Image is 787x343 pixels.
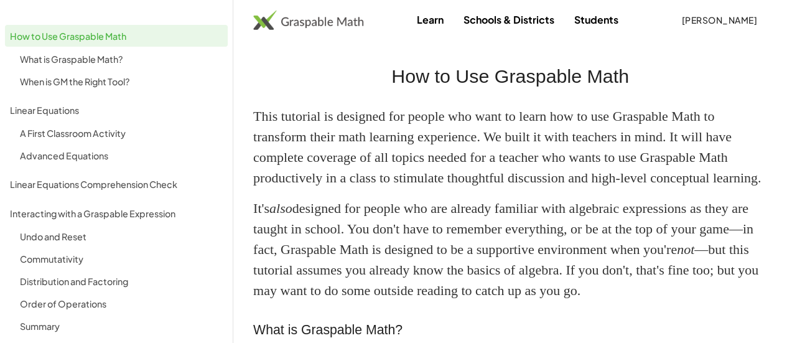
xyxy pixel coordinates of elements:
[671,9,767,31] button: [PERSON_NAME]
[10,177,223,192] div: Linear Equations Comprehension Check
[20,148,223,163] div: Advanced Equations
[10,29,223,44] div: How to Use Graspable Math
[20,251,223,266] div: Commutativity
[681,14,757,26] span: [PERSON_NAME]
[5,99,228,121] a: Linear Equations
[5,173,228,195] a: Linear Equations Comprehension Check
[20,319,223,334] div: Summary
[10,206,223,221] div: Interacting with a Graspable Expression
[253,106,767,188] p: This tutorial is designed for people who want to learn how to use Graspable Math to transform the...
[406,8,453,31] a: Learn
[253,62,767,91] h2: How to Use Graspable Math
[5,202,228,224] a: Interacting with a Graspable Expression
[20,229,223,244] div: Undo and Reset
[677,242,694,257] em: not
[20,274,223,289] div: Distribution and Factoring
[20,52,223,67] div: What is Graspable Math?
[564,8,628,31] a: Students
[20,296,223,311] div: Order of Operations
[253,321,767,341] h3: What is Graspable Math?
[10,103,223,118] div: Linear Equations
[269,200,292,216] em: also
[253,198,767,301] p: It's designed for people who are already familiar with algebraic expressions as they are taught i...
[453,8,564,31] a: Schools & Districts
[20,126,223,141] div: A First Classroom Activity
[20,74,223,89] div: When is GM the Right Tool?
[5,25,228,47] a: How to Use Graspable Math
